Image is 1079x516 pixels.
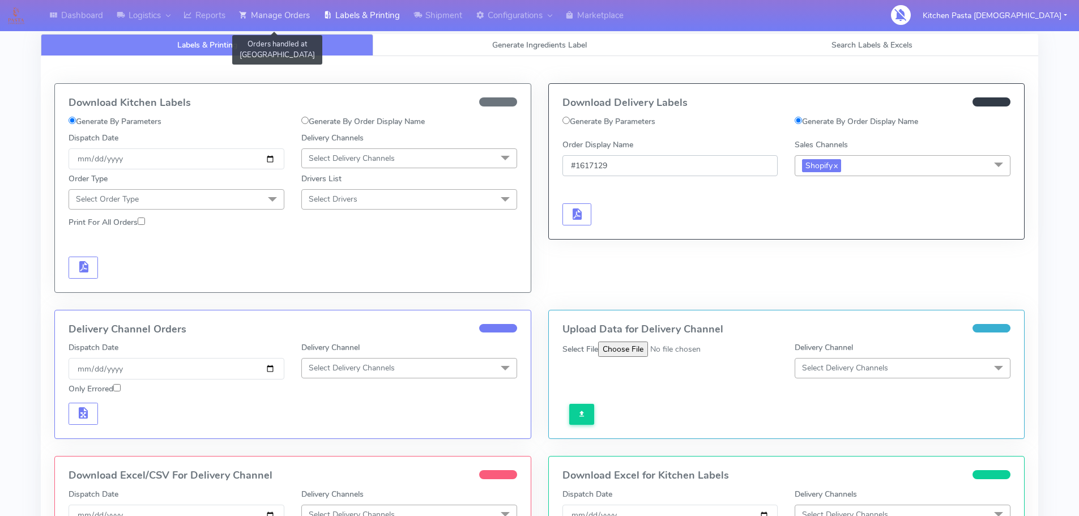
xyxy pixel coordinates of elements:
[301,116,425,127] label: Generate By Order Display Name
[833,159,838,171] a: x
[562,97,1011,109] h4: Download Delivery Labels
[301,132,364,144] label: Delivery Channels
[795,117,802,124] input: Generate By Order Display Name
[69,132,118,144] label: Dispatch Date
[301,173,342,185] label: Drivers List
[802,363,888,373] span: Select Delivery Channels
[301,342,360,353] label: Delivery Channel
[309,153,395,164] span: Select Delivery Channels
[41,34,1038,56] ul: Tabs
[562,117,570,124] input: Generate By Parameters
[492,40,587,50] span: Generate Ingredients Label
[301,117,309,124] input: Generate By Order Display Name
[562,324,1011,335] h4: Upload Data for Delivery Channel
[795,342,853,353] label: Delivery Channel
[69,173,108,185] label: Order Type
[914,4,1076,27] button: Kitchen Pasta [DEMOGRAPHIC_DATA]
[562,488,612,500] label: Dispatch Date
[69,324,517,335] h4: Delivery Channel Orders
[76,194,139,204] span: Select Order Type
[562,116,655,127] label: Generate By Parameters
[562,470,1011,481] h4: Download Excel for Kitchen Labels
[301,488,364,500] label: Delivery Channels
[69,383,121,395] label: Only Errored
[795,116,918,127] label: Generate By Order Display Name
[138,218,145,225] input: Print For All Orders
[831,40,912,50] span: Search Labels & Excels
[69,342,118,353] label: Dispatch Date
[69,116,161,127] label: Generate By Parameters
[795,139,848,151] label: Sales Channels
[69,488,118,500] label: Dispatch Date
[69,117,76,124] input: Generate By Parameters
[69,216,145,228] label: Print For All Orders
[562,139,633,151] label: Order Display Name
[69,97,517,109] h4: Download Kitchen Labels
[309,194,357,204] span: Select Drivers
[795,488,857,500] label: Delivery Channels
[309,363,395,373] span: Select Delivery Channels
[69,470,517,481] h4: Download Excel/CSV For Delivery Channel
[562,343,598,355] label: Select File
[802,159,841,172] span: Shopify
[113,384,121,391] input: Only Errored
[177,40,237,50] span: Labels & Printing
